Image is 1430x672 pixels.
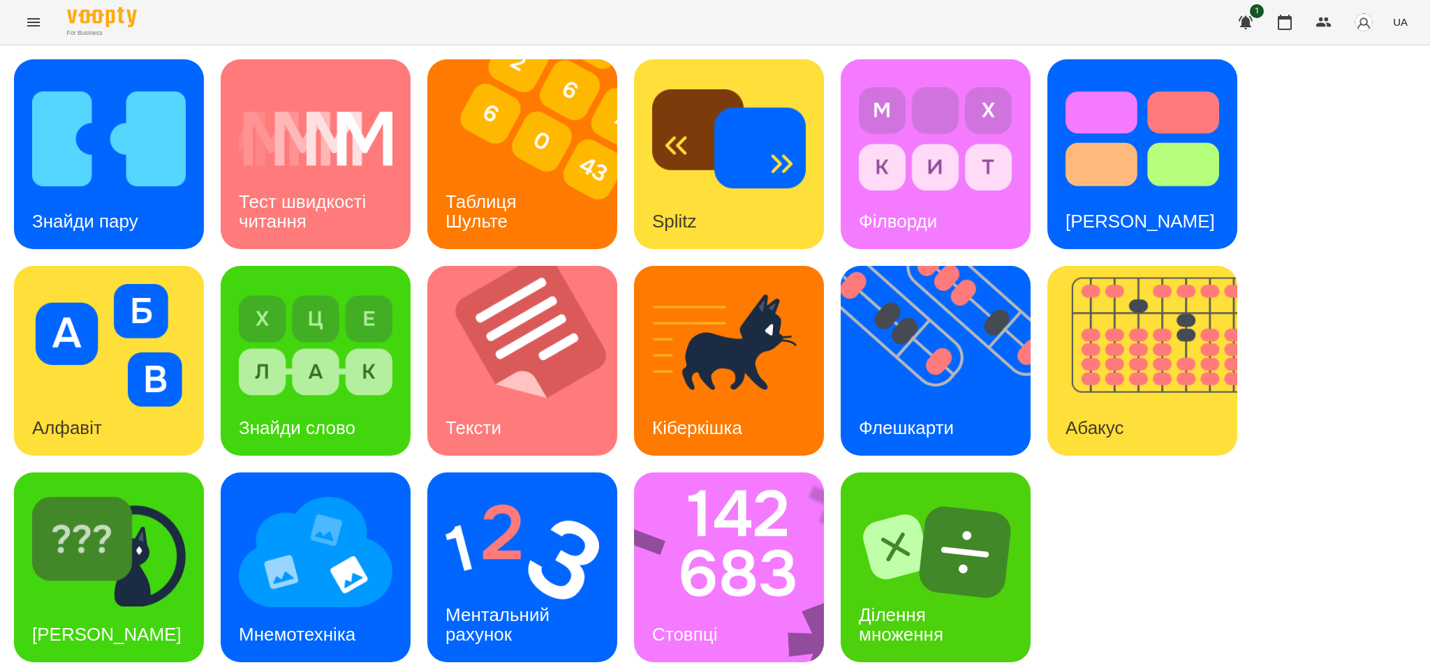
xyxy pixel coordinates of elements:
h3: Алфавіт [32,417,102,438]
h3: Таблиця Шульте [445,191,522,231]
span: For Business [67,29,137,38]
img: Splitz [652,77,806,200]
a: СтовпціСтовпці [634,472,824,662]
a: ТекстиТексти [427,266,617,456]
a: Знайди Кіберкішку[PERSON_NAME] [14,472,204,662]
a: МнемотехнікаМнемотехніка [221,472,411,662]
img: Таблиця Шульте [427,59,635,249]
h3: Тест швидкості читання [239,191,371,231]
h3: Філворди [859,211,937,232]
a: АбакусАбакус [1047,266,1237,456]
img: Тексти [427,266,635,456]
img: Ділення множення [859,491,1012,613]
img: Ментальний рахунок [445,491,599,613]
a: Ментальний рахунокМентальний рахунок [427,472,617,662]
h3: Ментальний рахунок [445,604,554,644]
img: Voopty Logo [67,7,137,27]
h3: Стовпці [652,624,717,645]
a: Знайди словоЗнайди слово [221,266,411,456]
img: Знайди слово [239,284,392,407]
img: Стовпці [634,472,842,662]
a: АлфавітАлфавіт [14,266,204,456]
img: Знайди Кіберкішку [32,491,186,613]
img: Флешкарти [841,266,1048,456]
img: Філворди [859,77,1012,200]
a: ФлешкартиФлешкарти [841,266,1031,456]
a: Знайди паруЗнайди пару [14,59,204,249]
button: UA [1387,9,1413,35]
a: ФілвордиФілворди [841,59,1031,249]
h3: Абакус [1066,417,1123,438]
h3: Мнемотехніка [239,624,355,645]
img: Мнемотехніка [239,491,392,613]
h3: Splitz [652,211,697,232]
img: avatar_s.png [1354,13,1373,32]
a: Ділення множенняДілення множення [841,472,1031,662]
a: SplitzSplitz [634,59,824,249]
button: Menu [17,6,50,39]
h3: Тексти [445,417,501,438]
h3: [PERSON_NAME] [1066,211,1215,232]
img: Знайди пару [32,77,186,200]
h3: Кіберкішка [652,417,742,438]
img: Тест Струпа [1066,77,1219,200]
a: КіберкішкаКіберкішка [634,266,824,456]
img: Алфавіт [32,284,186,407]
img: Абакус [1047,266,1255,456]
span: 1 [1250,4,1264,18]
a: Тест швидкості читанняТест швидкості читання [221,59,411,249]
a: Таблиця ШультеТаблиця Шульте [427,59,617,249]
span: UA [1393,15,1408,29]
img: Кіберкішка [652,284,806,407]
h3: Ділення множення [859,604,943,644]
h3: Флешкарти [859,417,954,438]
h3: Знайди слово [239,417,355,438]
h3: [PERSON_NAME] [32,624,182,645]
a: Тест Струпа[PERSON_NAME] [1047,59,1237,249]
img: Тест швидкості читання [239,77,392,200]
h3: Знайди пару [32,211,138,232]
